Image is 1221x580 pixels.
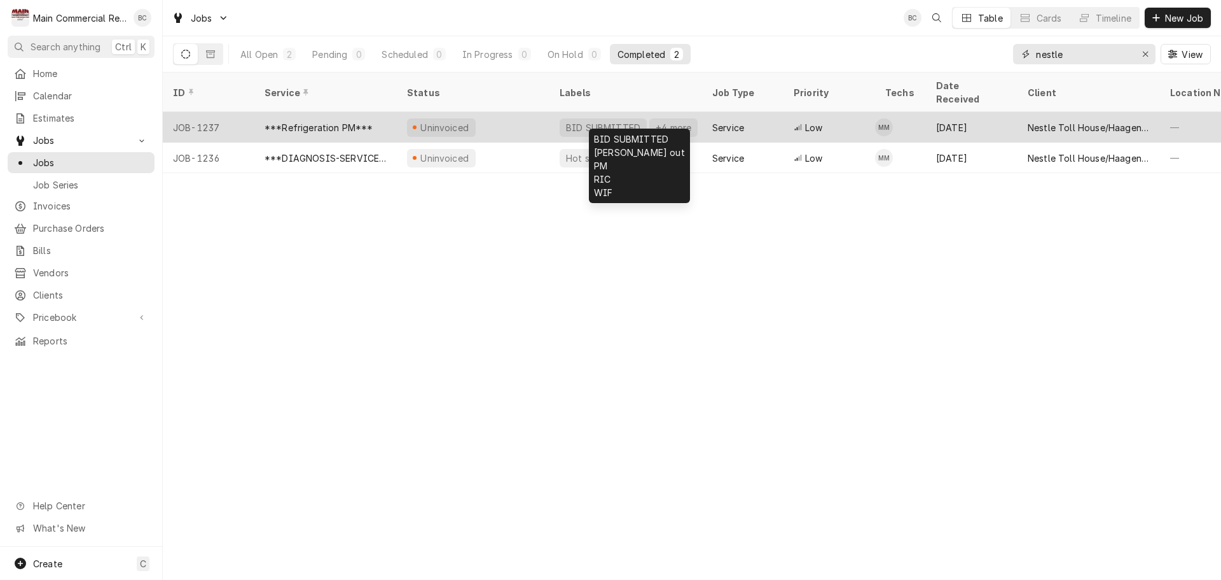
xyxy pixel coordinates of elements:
[265,86,384,99] div: Service
[33,558,62,569] span: Create
[8,330,155,351] a: Reports
[140,557,146,570] span: C
[926,112,1018,143] div: [DATE]
[8,152,155,173] a: Jobs
[33,134,129,147] span: Jobs
[875,149,893,167] div: MM
[978,11,1003,25] div: Table
[591,48,598,61] div: 0
[33,11,127,25] div: Main Commercial Refrigeration Service
[134,9,151,27] div: Bookkeeper Main Commercial's Avatar
[875,118,893,136] div: MM
[163,143,254,173] div: JOB-1236
[712,121,744,134] div: Service
[1179,48,1205,61] span: View
[33,266,148,279] span: Vendors
[8,108,155,129] a: Estimates
[1028,86,1147,99] div: Client
[11,9,29,27] div: Main Commercial Refrigeration Service's Avatar
[904,9,921,27] div: BC
[382,48,427,61] div: Scheduled
[286,48,293,61] div: 2
[191,11,212,25] span: Jobs
[134,9,151,27] div: BC
[1036,44,1131,64] input: Keyword search
[1028,152,1150,165] div: Nestle Toll House/Haagen Dazs
[794,86,862,99] div: Priority
[33,67,148,80] span: Home
[548,48,583,61] div: On Hold
[8,262,155,283] a: Vendors
[33,199,148,213] span: Invoices
[8,518,155,539] a: Go to What's New
[33,111,148,125] span: Estimates
[8,36,155,58] button: Search anythingCtrlK
[33,311,129,324] span: Pricebook
[8,174,155,195] a: Job Series
[436,48,443,61] div: 0
[240,48,278,61] div: All Open
[8,85,155,106] a: Calendar
[521,48,528,61] div: 0
[1028,121,1150,134] div: Nestle Toll House/Haagen Dazs
[8,195,155,216] a: Invoices
[617,48,665,61] div: Completed
[8,240,155,261] a: Bills
[885,86,916,99] div: Techs
[33,156,148,169] span: Jobs
[1037,11,1062,25] div: Cards
[33,288,148,302] span: Clients
[407,86,537,99] div: Status
[654,121,693,134] div: +4 more
[589,129,690,203] div: BID SUBMITTED [PERSON_NAME] out PM RIC WIF
[419,152,471,165] div: Uninvoiced
[141,40,146,53] span: K
[31,40,100,53] span: Search anything
[875,149,893,167] div: Mike Marchese's Avatar
[1135,44,1155,64] button: Erase input
[565,152,604,165] div: Hot side
[560,86,692,99] div: Labels
[1145,8,1211,28] button: New Job
[875,118,893,136] div: Mike Marchese's Avatar
[33,178,148,192] span: Job Series
[8,63,155,84] a: Home
[936,79,1005,106] div: Date Received
[1162,11,1206,25] span: New Job
[1096,11,1131,25] div: Timeline
[673,48,680,61] div: 2
[312,48,347,61] div: Pending
[419,121,471,134] div: Uninvoiced
[926,143,1018,173] div: [DATE]
[927,8,947,28] button: Open search
[173,86,242,99] div: ID
[565,121,642,134] div: BID SUBMITTED
[33,334,148,348] span: Reports
[8,307,155,328] a: Go to Pricebook
[33,244,148,257] span: Bills
[1161,44,1211,64] button: View
[8,218,155,239] a: Purchase Orders
[33,499,147,513] span: Help Center
[904,9,921,27] div: Bookkeeper Main Commercial's Avatar
[11,9,29,27] div: M
[712,86,773,99] div: Job Type
[462,48,513,61] div: In Progress
[33,222,148,235] span: Purchase Orders
[115,40,132,53] span: Ctrl
[8,285,155,306] a: Clients
[8,495,155,516] a: Go to Help Center
[355,48,362,61] div: 0
[167,8,234,29] a: Go to Jobs
[33,521,147,535] span: What's New
[33,89,148,103] span: Calendar
[805,152,822,165] span: Low
[805,121,822,134] span: Low
[712,152,744,165] div: Service
[8,130,155,151] a: Go to Jobs
[163,112,254,143] div: JOB-1237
